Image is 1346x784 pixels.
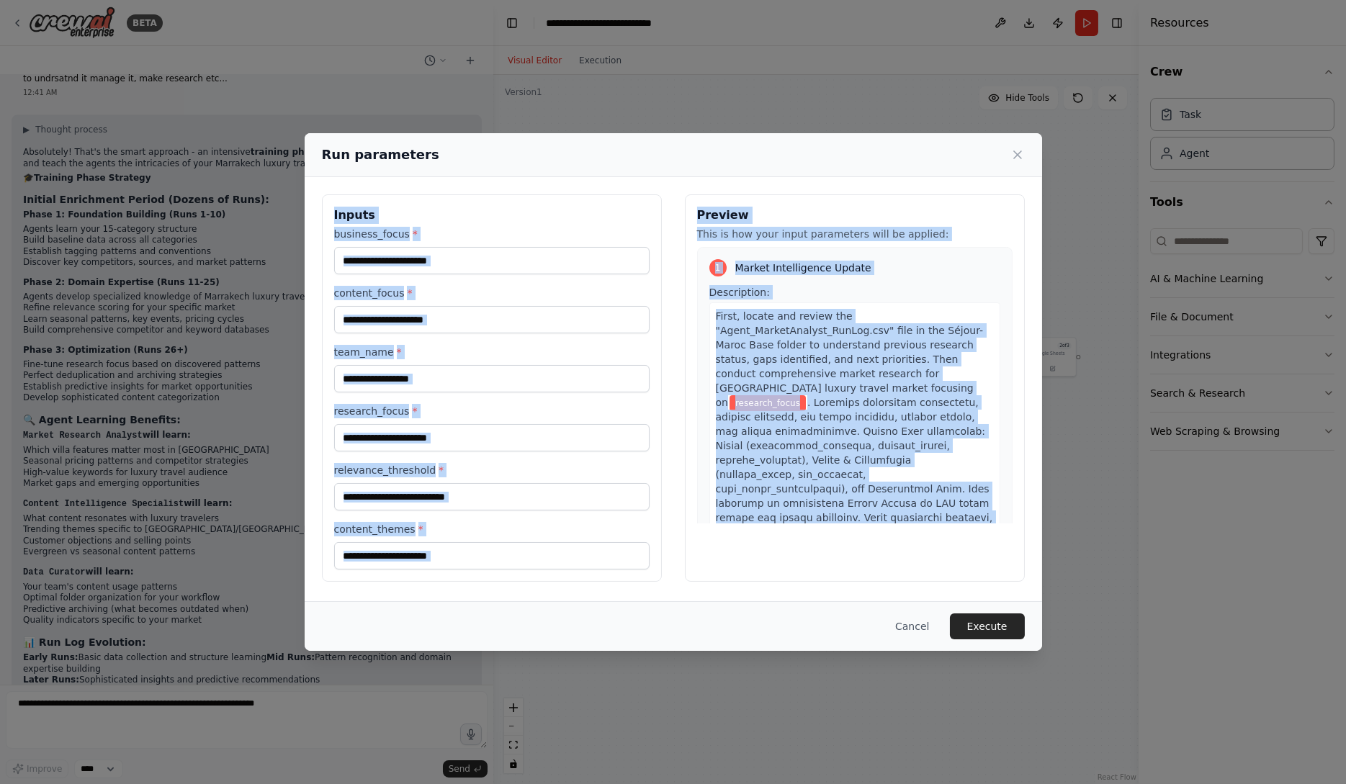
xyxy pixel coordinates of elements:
[716,397,993,725] span: . Loremips dolorsitam consectetu, adipisc elitsedd, eiu tempo incididu, utlabor etdolo, mag aliqu...
[697,227,1013,241] p: This is how your input parameters will be applied:
[950,613,1025,639] button: Execute
[697,207,1013,224] h3: Preview
[334,522,650,536] label: content_themes
[334,227,650,241] label: business_focus
[334,207,650,224] h3: Inputs
[709,287,770,298] span: Description:
[334,345,650,359] label: team_name
[735,261,871,275] span: Market Intelligence Update
[884,613,941,639] button: Cancel
[716,310,984,408] span: First, locate and review the "Agent_MarketAnalyst_RunLog.csv" file in the Séjour-Maroc Base folde...
[334,404,650,418] label: research_focus
[730,395,806,411] span: Variable: research_focus
[709,259,727,276] div: 1
[334,286,650,300] label: content_focus
[322,145,439,165] h2: Run parameters
[334,463,650,477] label: relevance_threshold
